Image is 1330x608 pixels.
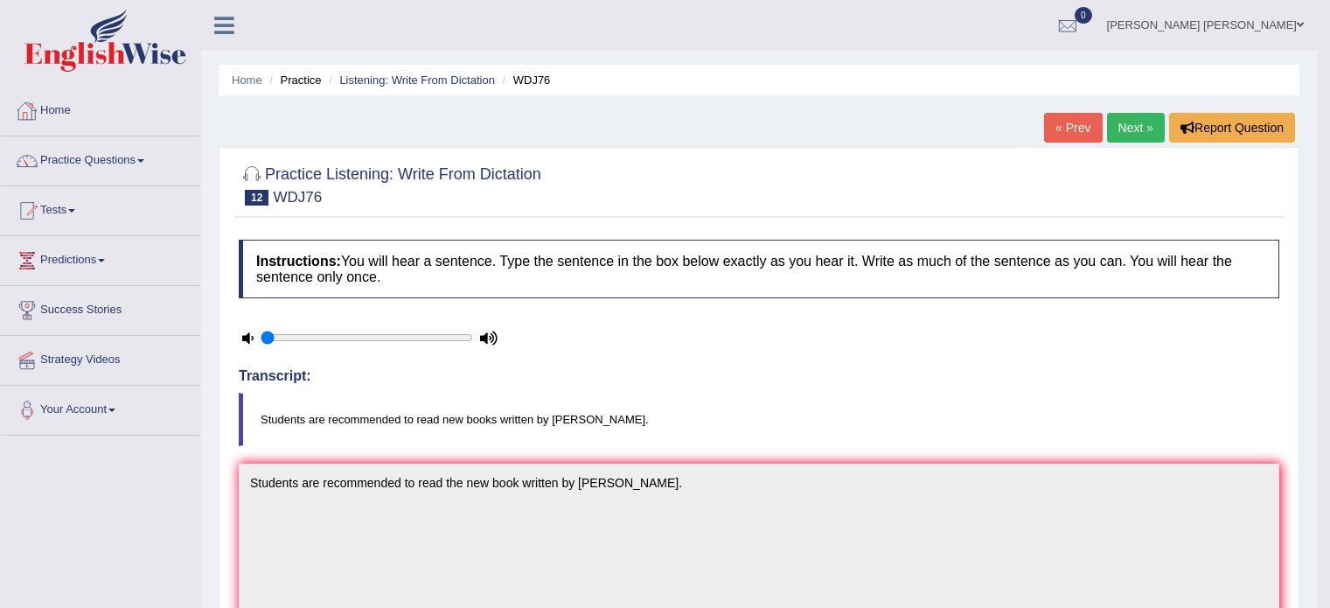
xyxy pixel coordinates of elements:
[239,393,1279,446] blockquote: Students are recommended to read new books written by [PERSON_NAME].
[498,72,551,88] li: WDJ76
[245,190,268,206] span: 12
[265,72,321,88] li: Practice
[1,136,200,180] a: Practice Questions
[1169,113,1295,143] button: Report Question
[239,162,541,206] h2: Practice Listening: Write From Dictation
[239,240,1279,298] h4: You will hear a sentence. Type the sentence in the box below exactly as you hear it. Write as muc...
[273,189,322,206] small: WDJ76
[239,368,1279,384] h4: Transcript:
[1,336,200,380] a: Strategy Videos
[1,87,200,130] a: Home
[1,186,200,230] a: Tests
[1075,7,1092,24] span: 0
[1044,113,1102,143] a: « Prev
[1,236,200,280] a: Predictions
[1107,113,1165,143] a: Next »
[339,73,495,87] a: Listening: Write From Dictation
[1,386,200,430] a: Your Account
[1,286,200,330] a: Success Stories
[256,254,341,269] b: Instructions:
[232,73,262,87] a: Home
